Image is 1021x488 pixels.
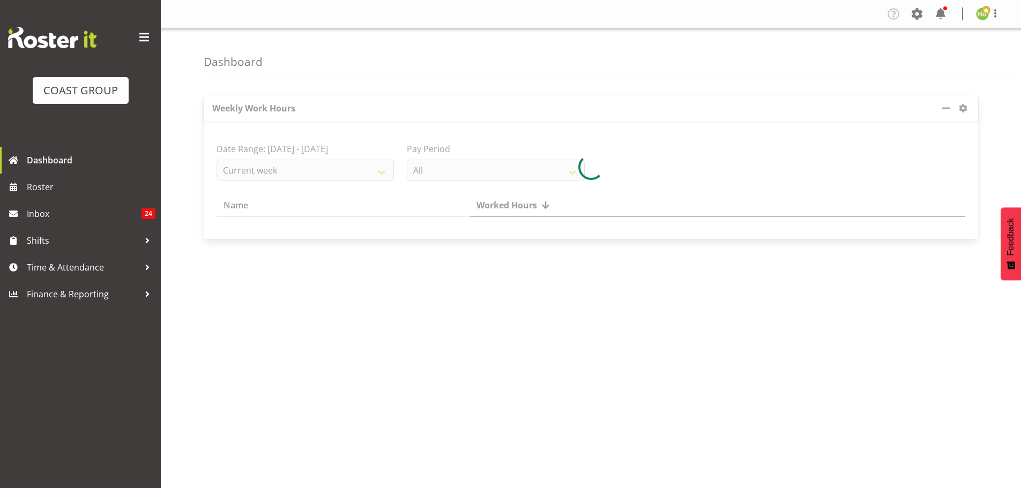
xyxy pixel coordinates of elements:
[27,286,139,302] span: Finance & Reporting
[27,206,141,222] span: Inbox
[1001,207,1021,280] button: Feedback - Show survey
[43,82,118,99] div: COAST GROUP
[27,232,139,249] span: Shifts
[141,208,155,219] span: 24
[1006,218,1016,256] span: Feedback
[27,259,139,275] span: Time & Attendance
[27,152,155,168] span: Dashboard
[27,179,155,195] span: Roster
[8,27,96,48] img: Rosterit website logo
[204,56,263,68] h4: Dashboard
[976,7,989,20] img: hendrix-amani9069.jpg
